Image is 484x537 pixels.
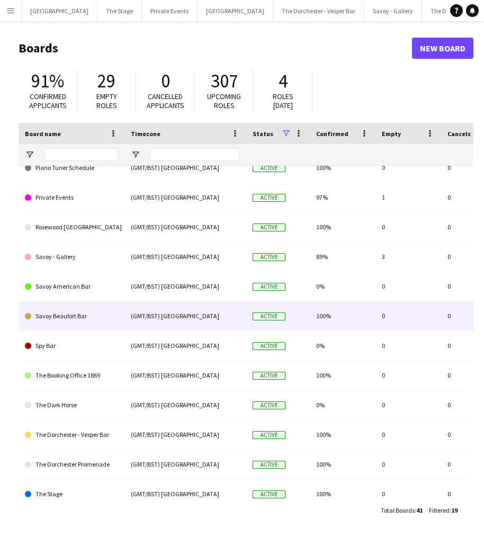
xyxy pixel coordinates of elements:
a: New Board [412,38,473,59]
input: Timezone Filter Input [150,148,240,161]
a: The Stage [25,479,118,509]
a: The Dorchester - Vesper Bar [25,420,118,450]
span: Active [253,283,285,291]
span: Active [253,194,285,202]
span: 29 [97,69,115,93]
div: : [381,500,423,521]
span: Filtered [429,506,450,514]
span: Cancelled applicants [147,92,184,110]
span: Active [253,372,285,380]
div: 0 [375,420,441,449]
span: Status [253,130,273,138]
button: Open Filter Menu [25,150,34,159]
a: Rosewood [GEOGRAPHIC_DATA] [25,212,118,242]
span: Active [253,461,285,469]
span: Active [253,164,285,172]
input: Board name Filter Input [44,148,118,161]
div: 100% [310,361,375,390]
div: 0% [310,331,375,360]
span: Active [253,223,285,231]
button: Savoy - Gallery [364,1,422,21]
a: Piano Tuner Schedule [25,153,118,183]
span: Active [253,342,285,350]
div: (GMT/BST) [GEOGRAPHIC_DATA] [124,153,246,182]
a: The Dark Horse [25,390,118,420]
div: 100% [310,153,375,182]
div: 100% [310,479,375,508]
span: Empty [382,130,401,138]
div: (GMT/BST) [GEOGRAPHIC_DATA] [124,420,246,449]
div: (GMT/BST) [GEOGRAPHIC_DATA] [124,361,246,390]
a: Spy Bar [25,331,118,361]
a: The Dorchester Promenade [25,450,118,479]
span: Confirmed applicants [29,92,67,110]
span: 0 [161,69,170,93]
div: (GMT/BST) [GEOGRAPHIC_DATA] [124,212,246,241]
h1: Boards [19,40,412,56]
span: Roles [DATE] [273,92,293,110]
div: 0% [310,272,375,301]
span: Active [253,312,285,320]
div: 0 [375,331,441,360]
span: 91% [31,69,64,93]
div: (GMT/BST) [GEOGRAPHIC_DATA] [124,301,246,330]
a: Savoy American Bar [25,272,118,301]
span: Upcoming roles [207,92,241,110]
span: 19 [451,506,458,514]
a: Savoy Beaufort Bar [25,301,118,331]
div: 0 [375,153,441,182]
div: 89% [310,242,375,271]
div: (GMT/BST) [GEOGRAPHIC_DATA] [124,183,246,212]
a: Private Events [25,183,118,212]
div: (GMT/BST) [GEOGRAPHIC_DATA] [124,390,246,419]
button: Private Events [142,1,198,21]
div: (GMT/BST) [GEOGRAPHIC_DATA] [124,331,246,360]
span: 307 [211,69,238,93]
span: 41 [416,506,423,514]
a: Savoy - Gallery [25,242,118,272]
span: Active [253,401,285,409]
button: Open Filter Menu [131,150,140,159]
div: 0 [375,212,441,241]
span: Board name [25,130,61,138]
button: The Stage [97,1,142,21]
span: 4 [279,69,288,93]
span: Active [253,253,285,261]
div: 100% [310,301,375,330]
div: (GMT/BST) [GEOGRAPHIC_DATA] [124,242,246,271]
button: [GEOGRAPHIC_DATA] [198,1,273,21]
button: The Dorchester - Vesper Bar [273,1,364,21]
div: (GMT/BST) [GEOGRAPHIC_DATA] [124,272,246,301]
div: 100% [310,420,375,449]
div: 100% [310,212,375,241]
div: 0 [375,479,441,508]
div: 0 [375,450,441,479]
div: 0 [375,272,441,301]
div: (GMT/BST) [GEOGRAPHIC_DATA] [124,479,246,508]
div: 3 [375,242,441,271]
div: 0% [310,390,375,419]
div: 97% [310,183,375,212]
div: 0 [375,390,441,419]
div: 100% [310,450,375,479]
button: [GEOGRAPHIC_DATA] [22,1,97,21]
div: 0 [375,301,441,330]
a: The Booking Office 1869 [25,361,118,390]
span: Cancels [447,130,471,138]
div: 0 [375,361,441,390]
span: Timezone [131,130,160,138]
span: Confirmed [316,130,348,138]
span: Total Boards [381,506,415,514]
span: Empty roles [96,92,117,110]
div: 1 [375,183,441,212]
span: Active [253,431,285,439]
div: (GMT/BST) [GEOGRAPHIC_DATA] [124,450,246,479]
span: Active [253,490,285,498]
div: : [429,500,458,521]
